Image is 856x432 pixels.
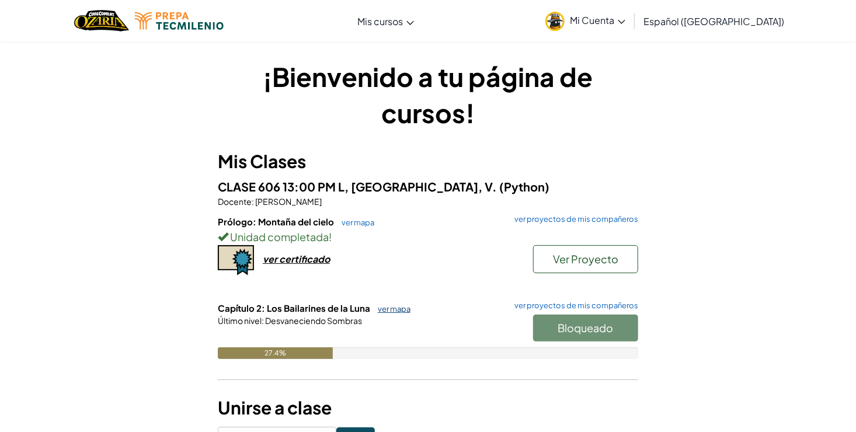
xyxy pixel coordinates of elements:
[228,230,329,243] span: Unidad completada
[218,347,333,359] div: 27.4%
[218,148,638,175] h3: Mis Clases
[638,5,791,37] a: Español ([GEOGRAPHIC_DATA])
[218,315,262,326] span: Último nivel
[264,315,362,326] span: Desvaneciendo Sombras
[262,315,264,326] span: :
[74,9,128,33] img: Home
[358,15,403,27] span: Mis cursos
[254,196,322,207] span: [PERSON_NAME]
[336,218,374,227] a: ver mapa
[545,12,565,31] img: avatar
[533,245,638,273] button: Ver Proyecto
[218,253,330,265] a: ver certificado
[644,15,785,27] span: Español ([GEOGRAPHIC_DATA])
[218,245,254,276] img: certificate-icon.png
[499,179,549,194] span: (Python)
[218,196,252,207] span: Docente
[218,395,638,421] h3: Unirse a clase
[218,302,372,313] span: Capítulo 2: Los Bailarines de la Luna
[252,196,254,207] span: :
[570,14,625,26] span: Mi Cuenta
[218,216,336,227] span: Prólogo: Montaña del cielo
[509,302,638,309] a: ver proyectos de mis compañeros
[553,252,618,266] span: Ver Proyecto
[372,304,410,313] a: ver mapa
[218,179,499,194] span: CLASE 606 13:00 PM L, [GEOGRAPHIC_DATA], V.
[74,9,128,33] a: Ozaria by CodeCombat logo
[218,58,638,131] h1: ¡Bienvenido a tu página de cursos!
[540,2,631,39] a: Mi Cuenta
[509,215,638,223] a: ver proyectos de mis compañeros
[135,12,224,30] img: Tecmilenio logo
[329,230,332,243] span: !
[352,5,420,37] a: Mis cursos
[263,253,330,265] div: ver certificado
